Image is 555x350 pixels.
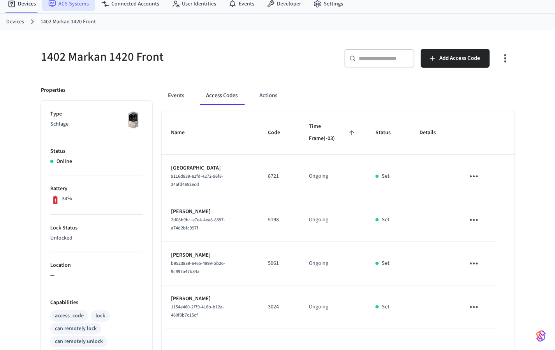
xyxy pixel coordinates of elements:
[50,224,143,232] p: Lock Status
[41,49,273,65] h5: 1402 Markan 1420 Front
[300,198,366,242] td: Ongoing
[171,260,225,275] span: b9523839-6465-4999-bb26-9c997a47b84a
[55,338,103,346] div: can remotely unlock
[50,185,143,193] p: Battery
[439,53,480,63] span: Add Access Code
[41,86,65,94] p: Properties
[171,127,195,139] span: Name
[50,261,143,269] p: Location
[162,111,514,329] table: sticky table
[171,295,250,303] p: [PERSON_NAME]
[200,86,244,105] button: Access Codes
[536,330,546,342] img: SeamLogoGradient.69752ec5.svg
[50,234,143,242] p: Unlocked
[171,208,250,216] p: [PERSON_NAME]
[300,242,366,285] td: Ongoing
[268,259,290,268] p: 5961
[171,217,225,231] span: 2d08b9bc-e7e4-4ea8-8397-a74d2bfc997f
[6,18,24,26] a: Devices
[56,157,72,166] p: Online
[253,86,284,105] button: Actions
[162,86,514,105] div: ant example
[171,304,224,318] span: 1154e460-2f79-416b-b12a-460f3b7c15cf
[419,127,446,139] span: Details
[421,49,490,68] button: Add Access Code
[55,312,84,320] div: access_code
[268,172,290,180] p: 8721
[300,285,366,329] td: Ongoing
[309,121,357,145] span: Time Frame(-03)
[171,251,250,259] p: [PERSON_NAME]
[50,271,143,280] p: —
[268,216,290,224] p: 5198
[123,110,143,129] img: Schlage Sense Smart Deadbolt with Camelot Trim, Front
[171,173,223,188] span: 9116d839-e1fd-4272-96f8-24afd4652ecd
[50,110,143,118] p: Type
[300,155,366,198] td: Ongoing
[41,18,96,26] a: 1402 Markan 1420 Front
[382,172,389,180] p: Set
[268,127,290,139] span: Code
[95,312,105,320] div: lock
[55,325,97,333] div: can remotely lock
[171,164,250,172] p: [GEOGRAPHIC_DATA]
[50,299,143,307] p: Capabilities
[382,216,389,224] p: Set
[375,127,401,139] span: Status
[162,86,190,105] button: Events
[62,195,72,203] p: 34%
[382,303,389,311] p: Set
[382,259,389,268] p: Set
[268,303,290,311] p: 3024
[50,147,143,156] p: Status
[50,120,143,128] p: Schlage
